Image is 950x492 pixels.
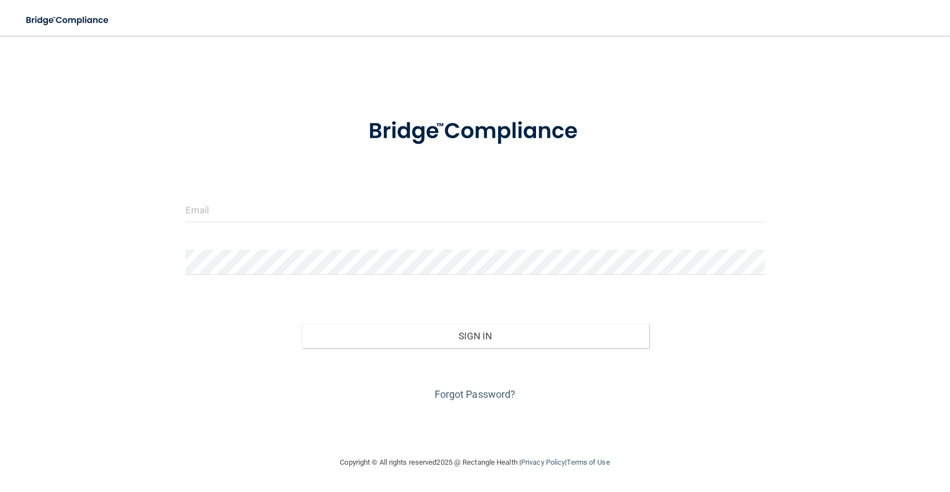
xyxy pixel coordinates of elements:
[186,197,765,222] input: Email
[567,458,610,466] a: Terms of Use
[521,458,565,466] a: Privacy Policy
[345,103,605,160] img: bridge_compliance_login_screen.278c3ca4.svg
[435,388,516,400] a: Forgot Password?
[301,324,649,348] button: Sign In
[17,9,119,32] img: bridge_compliance_login_screen.278c3ca4.svg
[272,445,679,480] div: Copyright © All rights reserved 2025 @ Rectangle Health | |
